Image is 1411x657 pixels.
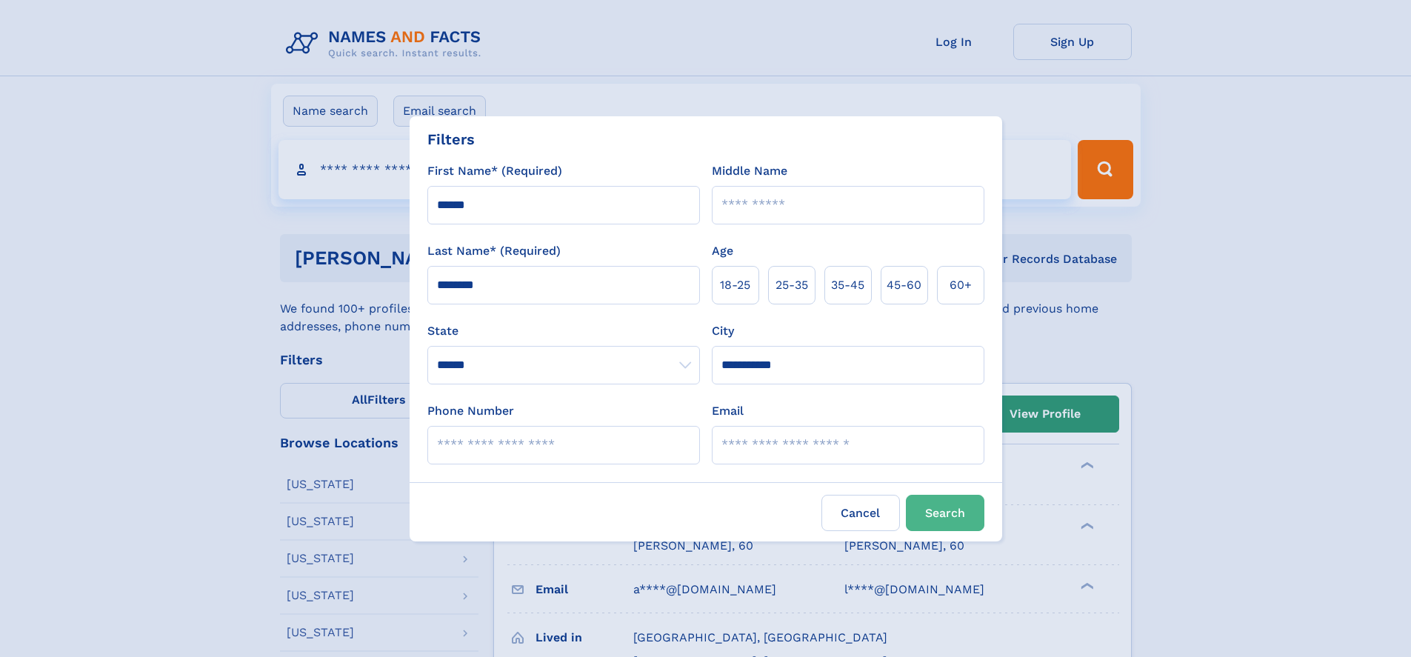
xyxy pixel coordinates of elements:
[821,495,900,531] label: Cancel
[887,276,921,294] span: 45‑60
[427,162,562,180] label: First Name* (Required)
[427,402,514,420] label: Phone Number
[712,322,734,340] label: City
[720,276,750,294] span: 18‑25
[712,162,787,180] label: Middle Name
[950,276,972,294] span: 60+
[906,495,984,531] button: Search
[831,276,864,294] span: 35‑45
[712,242,733,260] label: Age
[427,242,561,260] label: Last Name* (Required)
[775,276,808,294] span: 25‑35
[712,402,744,420] label: Email
[427,322,700,340] label: State
[427,128,475,150] div: Filters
